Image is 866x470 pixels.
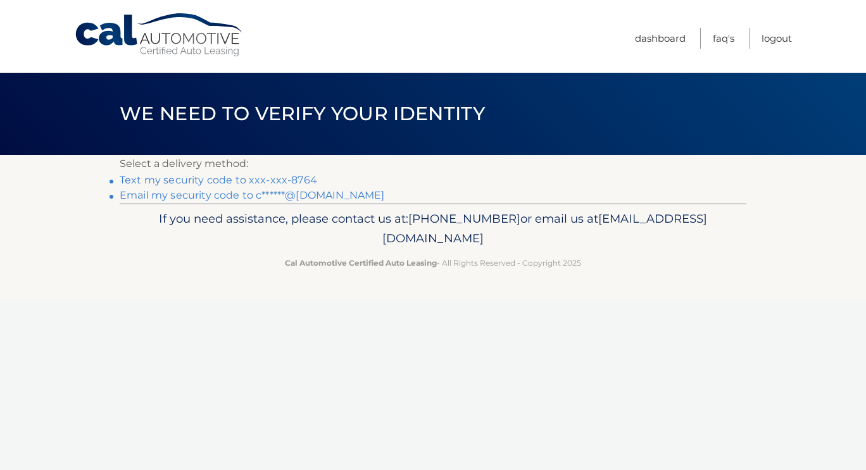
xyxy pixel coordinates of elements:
a: Logout [762,28,792,49]
p: - All Rights Reserved - Copyright 2025 [128,256,738,269]
a: Email my security code to c******@[DOMAIN_NAME] [120,189,385,201]
p: If you need assistance, please contact us at: or email us at [128,209,738,249]
span: We need to verify your identity [120,102,485,125]
p: Select a delivery method: [120,155,746,173]
a: Cal Automotive [74,13,245,58]
strong: Cal Automotive Certified Auto Leasing [285,258,437,268]
a: Text my security code to xxx-xxx-8764 [120,174,317,186]
a: Dashboard [635,28,686,49]
a: FAQ's [713,28,734,49]
span: [PHONE_NUMBER] [408,211,520,226]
